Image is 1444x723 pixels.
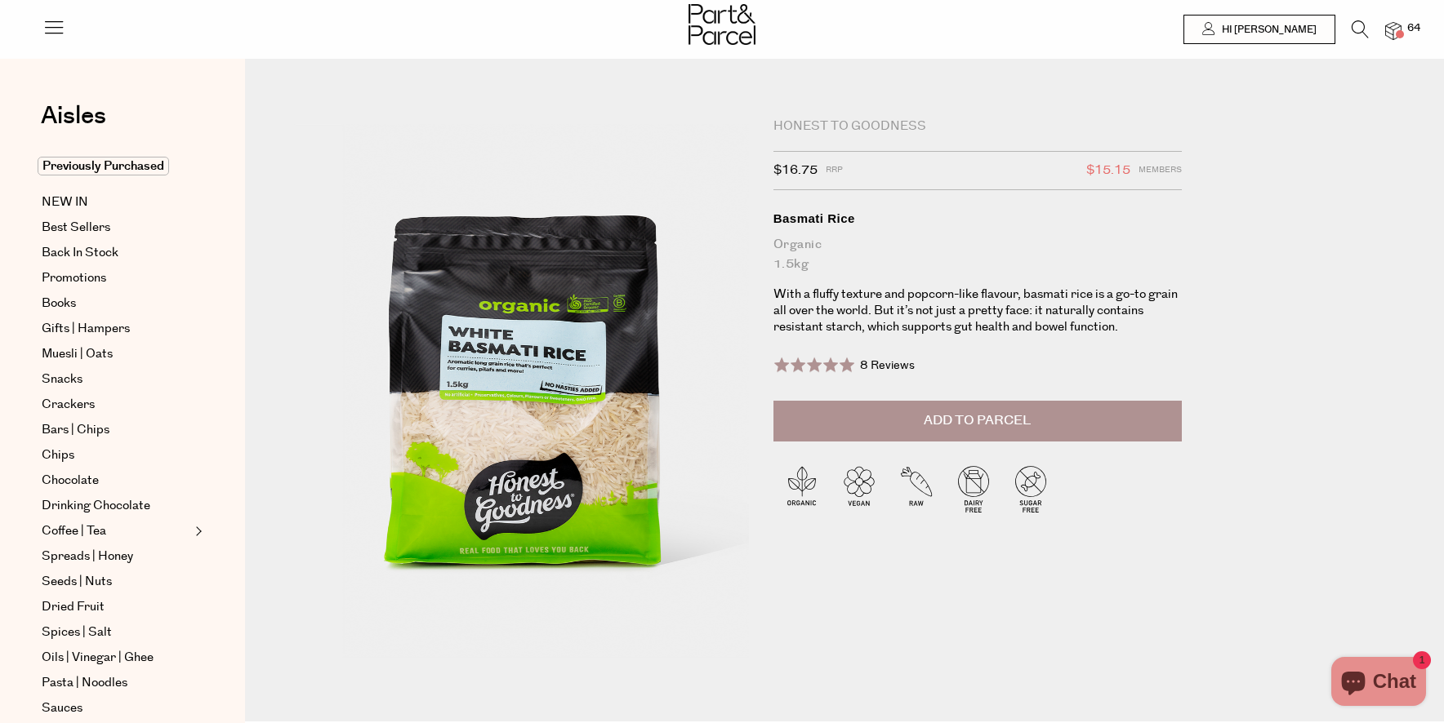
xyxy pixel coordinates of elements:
[42,648,190,668] a: Oils | Vinegar | Ghee
[42,420,190,440] a: Bars | Chips
[42,648,154,668] span: Oils | Vinegar | Ghee
[191,521,203,541] button: Expand/Collapse Coffee | Tea
[1183,15,1335,44] a: Hi [PERSON_NAME]
[42,395,190,415] a: Crackers
[42,496,190,516] a: Drinking Chocolate
[42,446,74,465] span: Chips
[773,460,831,517] img: P_P-ICONS-Live_Bec_V11_Organic.svg
[42,597,190,617] a: Dried Fruit
[42,370,190,389] a: Snacks
[42,673,190,693] a: Pasta | Noodles
[1139,160,1182,181] span: Members
[831,460,888,517] img: P_P-ICONS-Live_Bec_V11_Vegan.svg
[42,673,127,693] span: Pasta | Noodles
[773,211,1182,227] div: Basmati Rice
[42,699,190,718] a: Sauces
[42,294,76,313] span: Books
[42,243,190,263] a: Back In Stock
[42,395,95,415] span: Crackers
[42,319,190,339] a: Gifts | Hampers
[42,319,130,339] span: Gifts | Hampers
[1385,22,1402,39] a: 64
[773,118,1182,135] div: Honest to Goodness
[1326,657,1431,710] inbox-online-store-chat: Shopify online store chat
[773,160,818,181] span: $16.75
[38,157,169,175] span: Previously Purchased
[1002,460,1059,517] img: P_P-ICONS-Live_Bec_V11_Sugar_Free.svg
[42,471,190,490] a: Chocolate
[42,420,109,440] span: Bars | Chips
[1218,23,1317,37] span: Hi [PERSON_NAME]
[1403,21,1424,36] span: 64
[42,243,118,263] span: Back In Stock
[42,370,82,389] span: Snacks
[41,104,106,144] a: Aisles
[42,471,99,490] span: Chocolate
[42,572,112,592] span: Seeds | Nuts
[860,357,915,374] span: 8 Reviews
[42,193,190,212] a: NEW IN
[924,411,1031,430] span: Add to Parcel
[42,521,106,541] span: Coffee | Tea
[42,623,190,642] a: Spices | Salt
[42,597,105,617] span: Dried Fruit
[888,460,945,517] img: P_P-ICONS-Live_Bec_V11_Raw.svg
[826,160,843,181] span: RRP
[42,268,106,288] span: Promotions
[42,268,190,288] a: Promotions
[42,623,112,642] span: Spices | Salt
[42,521,190,541] a: Coffee | Tea
[42,344,113,364] span: Muesli | Oats
[42,547,133,566] span: Spreads | Honey
[42,294,190,313] a: Books
[42,446,190,465] a: Chips
[42,547,190,566] a: Spreads | Honey
[42,218,190,237] a: Best Sellers
[42,699,82,718] span: Sauces
[945,460,1002,517] img: P_P-ICONS-Live_Bec_V11_Dairy_Free.svg
[1086,160,1130,181] span: $15.15
[42,344,190,364] a: Muesli | Oats
[41,98,106,134] span: Aisles
[773,235,1182,274] div: Organic 1.5kg
[773,401,1182,441] button: Add to Parcel
[42,157,190,176] a: Previously Purchased
[42,218,110,237] span: Best Sellers
[42,496,150,516] span: Drinking Chocolate
[42,572,190,592] a: Seeds | Nuts
[42,193,88,212] span: NEW IN
[689,4,755,45] img: Part&Parcel
[773,286,1182,335] p: With a fluffy texture and popcorn-like flavour, basmati rice is a go-to grain all over the world....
